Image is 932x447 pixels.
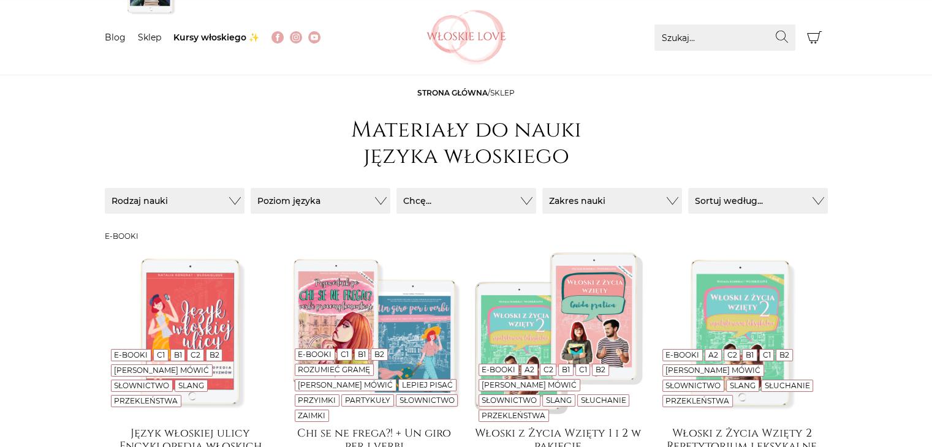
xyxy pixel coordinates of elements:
[525,365,534,374] a: A2
[490,88,515,97] span: sklep
[138,32,161,43] a: Sklep
[482,396,537,405] a: Słownictwo
[665,381,721,390] a: Słownictwo
[665,350,699,359] a: E-booki
[157,350,165,359] a: C1
[665,396,729,405] a: Przekleństwa
[178,381,204,390] a: Slang
[654,24,795,51] input: Szukaj...
[763,350,771,359] a: C1
[730,381,756,390] a: Slang
[596,365,605,374] a: B2
[426,10,506,65] img: Włoskielove
[746,350,754,359] a: B1
[341,350,349,359] a: C1
[708,350,718,359] a: A2
[665,366,760,375] a: [PERSON_NAME] mówić
[580,396,626,405] a: Słuchanie
[114,396,178,405] a: Przekleństwa
[396,188,536,214] button: Chcę...
[417,88,488,97] a: Strona główna
[482,365,515,374] a: E-booki
[542,188,682,214] button: Zakres nauki
[114,381,169,390] a: Słownictwo
[105,32,126,43] a: Blog
[298,350,332,359] a: E-booki
[298,365,370,374] a: Rozumieć gramę
[374,350,384,359] a: B2
[173,32,259,43] a: Kursy włoskiego ✨
[482,380,577,389] a: [PERSON_NAME] mówić
[344,117,589,170] h1: Materiały do nauki języka włoskiego
[764,381,809,390] a: Słuchanie
[298,396,336,405] a: Przyimki
[298,411,325,420] a: Zaimki
[105,232,828,241] h3: E-booki
[546,396,572,405] a: Slang
[482,411,545,420] a: Przekleństwa
[801,24,828,51] button: Koszyk
[688,188,828,214] button: Sortuj według...
[357,350,365,359] a: B1
[779,350,789,359] a: B2
[114,366,209,375] a: [PERSON_NAME] mówić
[562,365,570,374] a: B1
[399,396,454,405] a: Słownictwo
[579,365,587,374] a: C1
[345,396,390,405] a: Partykuły
[417,88,515,97] span: /
[105,188,244,214] button: Rodzaj nauki
[210,350,219,359] a: B2
[543,365,553,374] a: C2
[114,350,148,359] a: E-booki
[402,380,453,389] a: Lepiej pisać
[251,188,390,214] button: Poziom języka
[298,380,393,389] a: [PERSON_NAME] mówić
[727,350,737,359] a: C2
[191,350,200,359] a: C2
[173,350,181,359] a: B1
